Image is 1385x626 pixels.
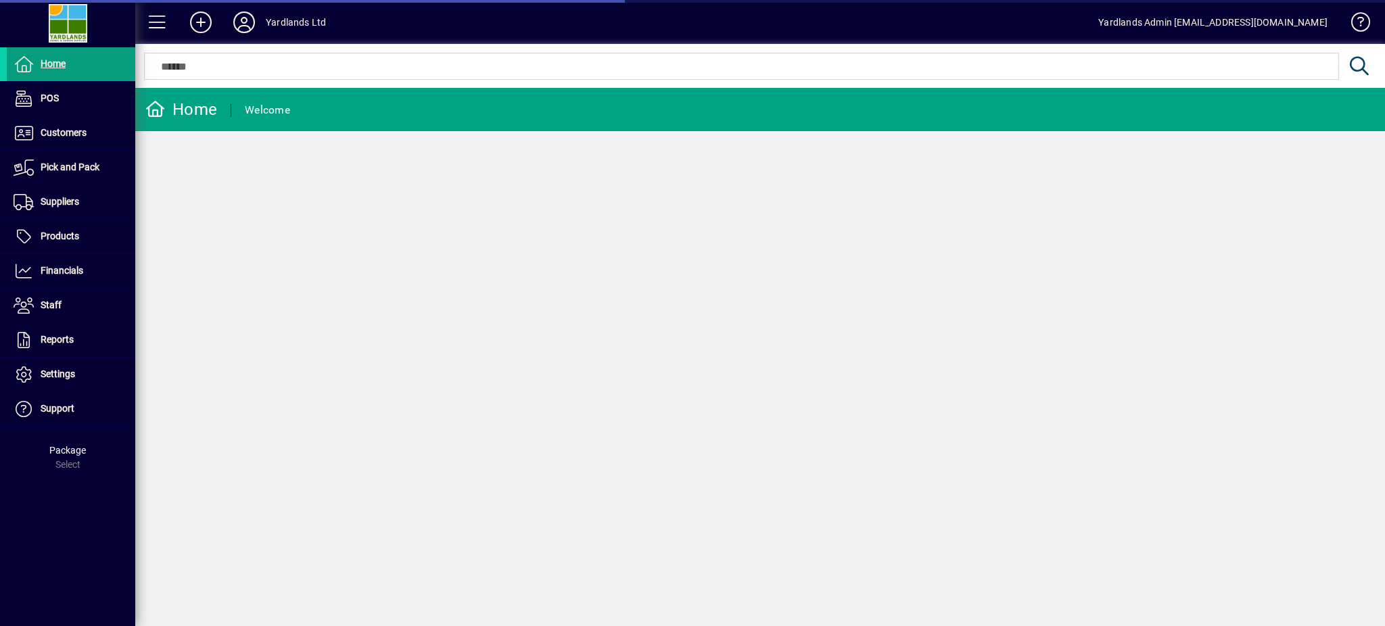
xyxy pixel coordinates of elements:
div: Yardlands Admin [EMAIL_ADDRESS][DOMAIN_NAME] [1098,11,1328,33]
span: Settings [41,368,75,379]
span: POS [41,93,59,103]
a: Pick and Pack [7,151,135,185]
a: Support [7,392,135,426]
a: Products [7,220,135,254]
a: Knowledge Base [1341,3,1368,47]
span: Staff [41,299,62,310]
button: Profile [222,10,266,34]
div: Home [145,99,217,120]
span: Suppliers [41,196,79,207]
span: Package [49,445,86,456]
span: Financials [41,265,83,276]
a: Suppliers [7,185,135,219]
button: Add [179,10,222,34]
a: Financials [7,254,135,288]
span: Products [41,231,79,241]
span: Reports [41,334,74,345]
span: Home [41,58,66,69]
a: Customers [7,116,135,150]
a: Settings [7,358,135,391]
a: POS [7,82,135,116]
a: Staff [7,289,135,322]
a: Reports [7,323,135,357]
span: Customers [41,127,87,138]
div: Welcome [245,99,290,121]
span: Support [41,403,74,414]
span: Pick and Pack [41,162,99,172]
div: Yardlands Ltd [266,11,326,33]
